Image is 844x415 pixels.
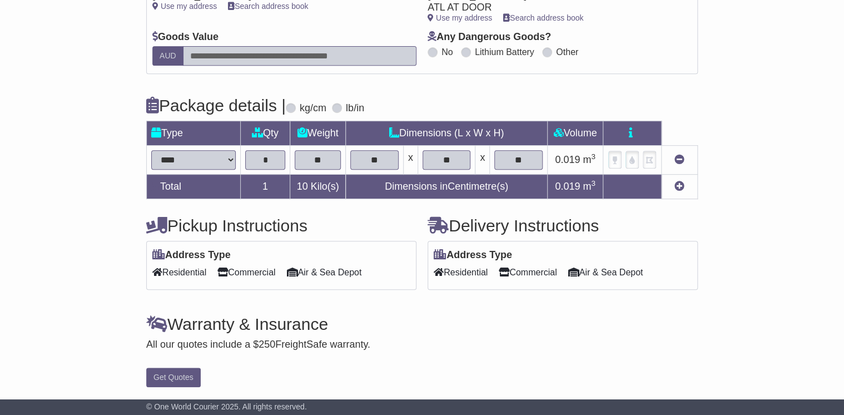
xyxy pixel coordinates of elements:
[146,402,307,411] span: © One World Courier 2025. All rights reserved.
[428,2,681,14] div: ATL AT DOOR
[240,174,290,199] td: 1
[591,179,595,187] sup: 3
[503,13,583,22] a: Search address book
[147,174,241,199] td: Total
[300,102,326,115] label: kg/cm
[146,216,416,235] h4: Pickup Instructions
[152,249,231,261] label: Address Type
[428,216,698,235] h4: Delivery Instructions
[240,121,290,145] td: Qty
[434,249,512,261] label: Address Type
[287,264,362,281] span: Air & Sea Depot
[568,264,643,281] span: Air & Sea Depot
[147,121,241,145] td: Type
[428,31,551,43] label: Any Dangerous Goods?
[290,121,346,145] td: Weight
[152,264,206,281] span: Residential
[403,145,418,174] td: x
[428,13,492,22] a: Use my address
[441,47,453,57] label: No
[583,181,595,192] span: m
[674,154,684,165] a: Remove this item
[228,2,308,11] a: Search address book
[152,2,217,11] a: Use my address
[146,339,698,351] div: All our quotes include a $ FreightSafe warranty.
[346,121,548,145] td: Dimensions (L x W x H)
[434,264,488,281] span: Residential
[591,152,595,161] sup: 3
[547,121,603,145] td: Volume
[146,315,698,333] h4: Warranty & Insurance
[297,181,308,192] span: 10
[555,181,580,192] span: 0.019
[152,31,219,43] label: Goods Value
[152,46,183,66] label: AUD
[674,181,684,192] a: Add new item
[346,174,548,199] td: Dimensions in Centimetre(s)
[217,264,275,281] span: Commercial
[475,145,490,174] td: x
[290,174,346,199] td: Kilo(s)
[555,154,580,165] span: 0.019
[499,264,557,281] span: Commercial
[259,339,275,350] span: 250
[556,47,578,57] label: Other
[146,96,286,115] h4: Package details |
[146,368,201,387] button: Get Quotes
[475,47,534,57] label: Lithium Battery
[583,154,595,165] span: m
[346,102,364,115] label: lb/in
